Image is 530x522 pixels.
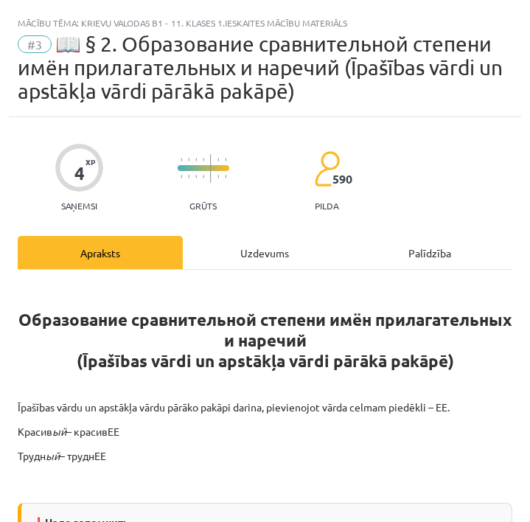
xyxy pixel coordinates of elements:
img: icon-short-line-57e1e144782c952c97e751825c79c345078a6d821885a25fce030b3d8c18986b.svg [181,175,182,178]
img: icon-short-line-57e1e144782c952c97e751825c79c345078a6d821885a25fce030b3d8c18986b.svg [195,175,197,178]
p: Трудн – труднЕЕ [18,448,512,464]
img: icon-short-line-57e1e144782c952c97e751825c79c345078a6d821885a25fce030b3d8c18986b.svg [225,175,226,178]
span: 📖 § 2. Образование сравнительной степени имён прилагательных и наречий (Īpašības vārdi un apstākļ... [18,32,503,103]
img: icon-short-line-57e1e144782c952c97e751825c79c345078a6d821885a25fce030b3d8c18986b.svg [217,175,219,178]
img: students-c634bb4e5e11cddfef0936a35e636f08e4e9abd3cc4e673bd6f9a4125e45ecb1.svg [314,150,340,187]
span: 590 [332,173,352,186]
img: icon-short-line-57e1e144782c952c97e751825c79c345078a6d821885a25fce030b3d8c18986b.svg [203,175,204,178]
strong: (Īpašības vārdi un apstākļa vārdi pārākā pakāpē) [77,350,454,372]
img: icon-short-line-57e1e144782c952c97e751825c79c345078a6d821885a25fce030b3d8c18986b.svg [195,158,197,161]
div: 4 [74,163,85,184]
i: ый [46,449,60,462]
div: Apraksts [18,236,183,269]
img: icon-short-line-57e1e144782c952c97e751825c79c345078a6d821885a25fce030b3d8c18986b.svg [203,158,204,161]
p: Īpašības vārdu un apstākļa vārdu pārāko pakāpi darina, pievienojot vārda celmam piedēkli – ЕЕ. [18,400,512,415]
img: icon-short-line-57e1e144782c952c97e751825c79c345078a6d821885a25fce030b3d8c18986b.svg [217,158,219,161]
div: Palīdzība [347,236,512,269]
p: Saņemsi [55,201,103,211]
p: Grūts [189,201,217,211]
i: ый [52,425,66,438]
p: pilda [315,201,338,211]
div: Uzdevums [183,236,348,269]
img: icon-short-line-57e1e144782c952c97e751825c79c345078a6d821885a25fce030b3d8c18986b.svg [188,158,189,161]
img: icon-short-line-57e1e144782c952c97e751825c79c345078a6d821885a25fce030b3d8c18986b.svg [225,158,226,161]
img: icon-short-line-57e1e144782c952c97e751825c79c345078a6d821885a25fce030b3d8c18986b.svg [188,175,189,178]
img: icon-long-line-d9ea69661e0d244f92f715978eff75569469978d946b2353a9bb055b3ed8787d.svg [210,154,212,183]
span: XP [86,158,95,166]
img: icon-short-line-57e1e144782c952c97e751825c79c345078a6d821885a25fce030b3d8c18986b.svg [181,158,182,161]
span: #3 [18,35,52,53]
p: Красив – красивЕЕ [18,424,512,439]
strong: Образование сравнительной степени имён прилагательных и наречий [18,309,512,351]
div: Mācību tēma: Krievu valodas b1 - 11. klases 1.ieskaites mācību materiāls [18,18,512,28]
